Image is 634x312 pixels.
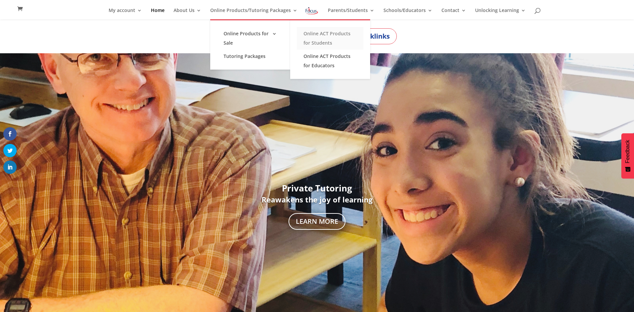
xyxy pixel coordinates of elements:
b: Reawakens the joy of learning [262,194,372,204]
a: Parents/Students [328,8,374,19]
a: Contact [441,8,466,19]
a: Online Products for Sale [217,27,284,50]
a: Home [151,8,165,19]
strong: Private Tutoring [282,182,352,194]
a: Learn More [289,213,345,230]
a: Tutoring Packages [217,50,284,63]
a: Online ACT Products for Educators [297,50,363,72]
span: Feedback [625,140,631,163]
a: My account [109,8,142,19]
a: Online ACT Products for Students [297,27,363,50]
img: Focus on Learning [305,6,319,16]
a: About Us [174,8,201,19]
a: Schools/Educators [383,8,432,19]
a: Online Products/Tutoring Packages [210,8,298,19]
button: Feedback - Show survey [621,133,634,178]
a: Unlocking Learning [475,8,526,19]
